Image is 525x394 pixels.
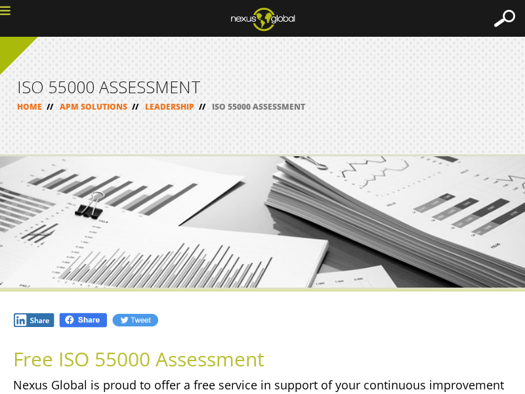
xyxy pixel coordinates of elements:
[17,79,508,95] h1: ISO 55000 ASSESSMENT
[145,101,194,112] a: LEADERSHIP
[60,101,127,112] a: APM SOLUTIONS
[13,313,55,328] img: In.jpg
[13,348,512,370] h2: Free ISO 55000 Assessment
[194,101,210,112] span: //
[42,101,58,112] span: //
[58,312,108,328] img: Fb.png
[17,101,42,112] a: HOME
[127,101,143,112] span: //
[112,313,159,328] img: Tw.jpg
[220,3,305,35] img: ng_logo_web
